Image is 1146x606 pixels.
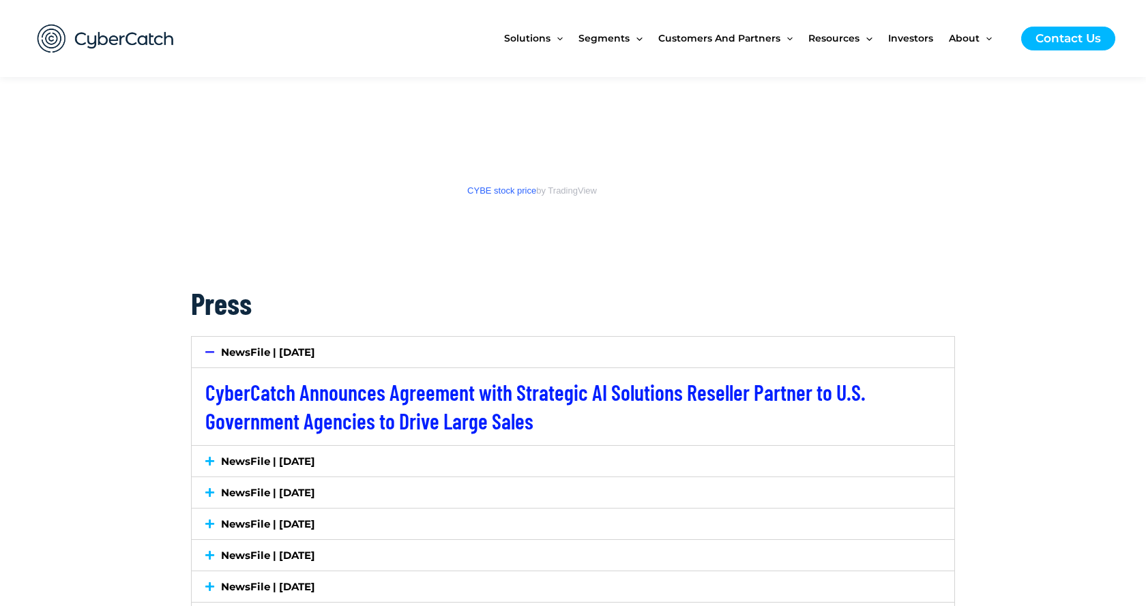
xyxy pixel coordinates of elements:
[808,10,859,67] span: Resources
[191,180,873,202] div: by TradingView
[888,10,933,67] span: Investors
[205,379,866,434] a: CyberCatch Announces Agreement with Strategic AI Solutions Reseller Partner to U.S. Government Ag...
[221,486,315,499] a: NewsFile | [DATE]
[888,10,949,67] a: Investors
[504,10,1008,67] nav: Site Navigation: New Main Menu
[949,10,980,67] span: About
[24,10,188,67] img: CyberCatch
[630,10,642,67] span: Menu Toggle
[221,455,315,468] a: NewsFile | [DATE]
[221,517,315,530] a: NewsFile | [DATE]
[658,10,780,67] span: Customers and Partners
[467,185,536,196] a: CYBE stock price
[221,346,315,359] a: NewsFile | [DATE]
[191,284,955,322] h2: Press
[1021,27,1115,50] a: Contact Us
[504,10,550,67] span: Solutions
[980,10,992,67] span: Menu Toggle
[221,580,315,593] a: NewsFile | [DATE]
[221,549,315,562] a: NewsFile | [DATE]
[859,10,872,67] span: Menu Toggle
[550,10,563,67] span: Menu Toggle
[780,10,793,67] span: Menu Toggle
[578,10,630,67] span: Segments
